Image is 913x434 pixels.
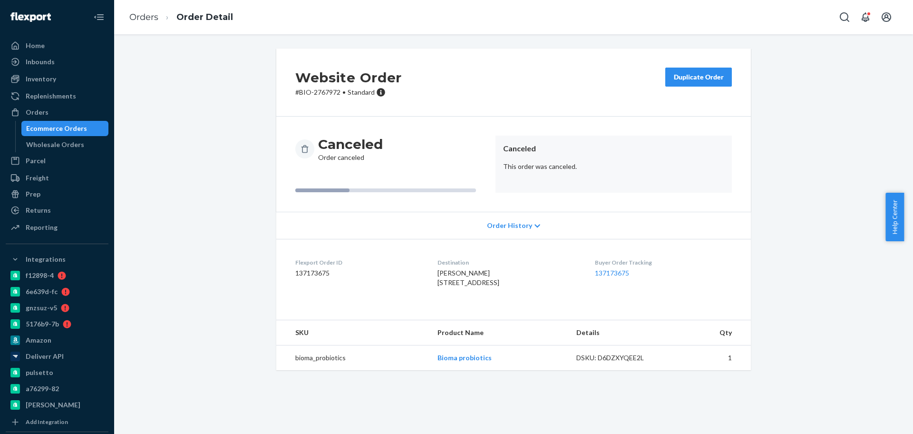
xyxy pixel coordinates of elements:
span: • [342,88,346,96]
button: Open Search Box [835,8,854,27]
a: Replenishments [6,89,108,104]
a: Inventory [6,71,108,87]
div: [PERSON_NAME] [26,400,80,410]
a: Prep [6,187,108,202]
button: Duplicate Order [665,68,732,87]
span: Order History [487,221,532,230]
dd: 137173675 [295,268,422,278]
ol: breadcrumbs [122,3,241,31]
div: gnzsuz-v5 [26,303,57,313]
dt: Buyer Order Tracking [595,258,732,266]
a: Ecommerce Orders [21,121,109,136]
div: Prep [26,189,40,199]
div: Home [26,41,45,50]
a: Reporting [6,220,108,235]
button: Help Center [885,193,904,241]
div: Integrations [26,255,66,264]
div: Add Integration [26,418,68,426]
div: pulsetto [26,368,53,377]
span: Standard [348,88,375,96]
div: Duplicate Order [673,72,724,82]
dt: Destination [437,258,579,266]
a: 137173675 [595,269,629,277]
a: Inbounds [6,54,108,69]
div: Parcel [26,156,46,166]
a: 5176b9-7b [6,316,108,332]
div: DSKU: D6DZXYQEE2L [576,353,666,363]
div: Orders [26,108,49,117]
div: Amazon [26,335,51,345]
a: pulsetto [6,365,108,380]
th: SKU [276,320,430,345]
div: Replenishments [26,91,76,101]
h3: Canceled [318,136,383,153]
a: Amazon [6,333,108,348]
div: 6e639d-fc [26,287,58,296]
a: Returns [6,203,108,218]
a: 6e639d-fc [6,284,108,299]
p: This order was canceled. [503,162,724,171]
a: Deliverr API [6,349,108,364]
a: Orders [6,105,108,120]
div: Order canceled [318,136,383,162]
a: [PERSON_NAME] [6,397,108,413]
div: a76299-82 [26,384,59,394]
th: Qty [673,320,751,345]
span: [PERSON_NAME] [STREET_ADDRESS] [437,269,499,286]
div: Deliverr API [26,352,64,361]
button: Open notifications [856,8,875,27]
td: bioma_probiotics [276,345,430,371]
div: Freight [26,173,49,183]
a: Bioma probiotics [437,354,492,362]
a: gnzsuz-v5 [6,300,108,316]
header: Canceled [503,143,724,154]
div: Returns [26,206,51,215]
td: 1 [673,345,751,371]
div: Inbounds [26,57,55,67]
div: Wholesale Orders [26,140,84,149]
th: Product Name [430,320,568,345]
button: Integrations [6,252,108,267]
button: Open account menu [877,8,896,27]
p: # BIO-2767972 [295,88,402,97]
a: Order Detail [176,12,233,22]
img: Flexport logo [10,12,51,22]
div: f12898-4 [26,271,54,280]
a: Home [6,38,108,53]
a: Add Integration [6,416,108,428]
div: 5176b9-7b [26,319,59,329]
div: Inventory [26,74,56,84]
a: Wholesale Orders [21,137,109,152]
a: Orders [129,12,158,22]
a: a76299-82 [6,381,108,396]
h2: Website Order [295,68,402,88]
th: Details [569,320,673,345]
a: f12898-4 [6,268,108,283]
div: Ecommerce Orders [26,124,87,133]
button: Close Navigation [89,8,108,27]
div: Reporting [26,223,58,232]
dt: Flexport Order ID [295,258,422,266]
a: Freight [6,170,108,186]
a: Parcel [6,153,108,168]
